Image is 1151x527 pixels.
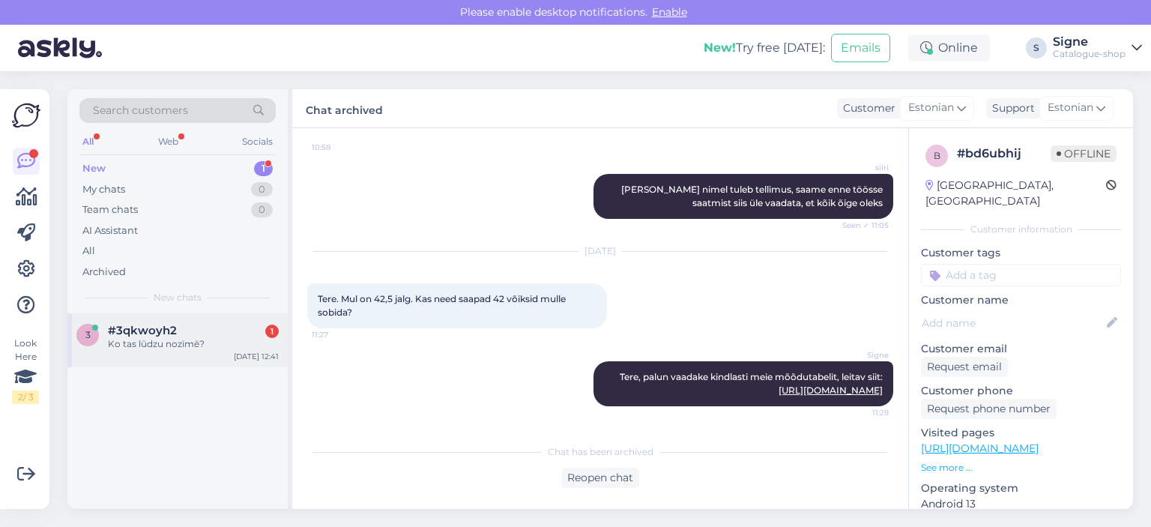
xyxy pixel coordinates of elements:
span: 3 [85,329,91,340]
p: Operating system [921,481,1121,496]
div: [DATE] 12:41 [234,351,279,362]
div: Request phone number [921,399,1057,419]
span: #3qkwoyh2 [108,324,177,337]
div: All [82,244,95,259]
div: New [82,161,106,176]
span: Seen ✓ 11:05 [833,220,889,231]
div: Request email [921,357,1008,377]
p: Customer tags [921,245,1121,261]
input: Add name [922,315,1104,331]
span: Tere, palun vaadake kindlasti meie mõõdutabelit, leitav siit: [620,371,883,396]
div: My chats [82,182,125,197]
div: Customer [837,100,895,116]
div: Signe [1053,36,1126,48]
div: Online [908,34,990,61]
p: Visited pages [921,425,1121,441]
span: siiri [833,162,889,173]
label: Chat archived [306,98,383,118]
span: [PERSON_NAME] nimel tuleb tellimus, saame enne töösse saatmist siis üle vaadata, et kõik õige oleks [621,184,885,208]
span: Enable [647,5,692,19]
p: Android 13 [921,496,1121,512]
div: Web [155,132,181,151]
div: Reopen chat [561,468,639,488]
div: S [1026,37,1047,58]
div: Support [986,100,1035,116]
div: Socials [239,132,276,151]
input: Add a tag [921,264,1121,286]
div: AI Assistant [82,223,138,238]
p: Customer phone [921,383,1121,399]
div: 2 / 3 [12,391,39,404]
div: 1 [265,325,279,338]
button: Emails [831,34,890,62]
span: Signe [833,349,889,361]
div: 0 [251,182,273,197]
span: Tere. Mul on 42,5 jalg. Kas need saapad 42 võiksid mulle sobida? [318,293,568,318]
span: New chats [154,291,202,304]
div: Customer information [921,223,1121,236]
div: Ko tas lūdzu nozīmē? [108,337,279,351]
div: # bd6ubhij [957,145,1051,163]
span: Search customers [93,103,188,118]
span: Offline [1051,145,1117,162]
div: All [79,132,97,151]
div: 0 [251,202,273,217]
div: Catalogue-shop [1053,48,1126,60]
a: SigneCatalogue-shop [1053,36,1142,60]
span: b [934,150,940,161]
div: [GEOGRAPHIC_DATA], [GEOGRAPHIC_DATA] [925,178,1106,209]
div: 1 [254,161,273,176]
p: Customer name [921,292,1121,308]
span: Chat has been archived [548,445,653,459]
p: Customer email [921,341,1121,357]
b: New! [704,40,736,55]
div: Archived [82,265,126,280]
div: Look Here [12,337,39,404]
span: Estonian [908,100,954,116]
span: 10:58 [312,142,368,153]
span: 11:29 [833,407,889,418]
img: Askly Logo [12,101,40,130]
div: Team chats [82,202,138,217]
a: [URL][DOMAIN_NAME] [779,385,883,396]
a: [URL][DOMAIN_NAME] [921,442,1039,455]
div: [DATE] [307,244,893,258]
span: 11:27 [312,329,368,340]
div: Try free [DATE]: [704,39,825,57]
p: See more ... [921,461,1121,475]
span: Estonian [1048,100,1093,116]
